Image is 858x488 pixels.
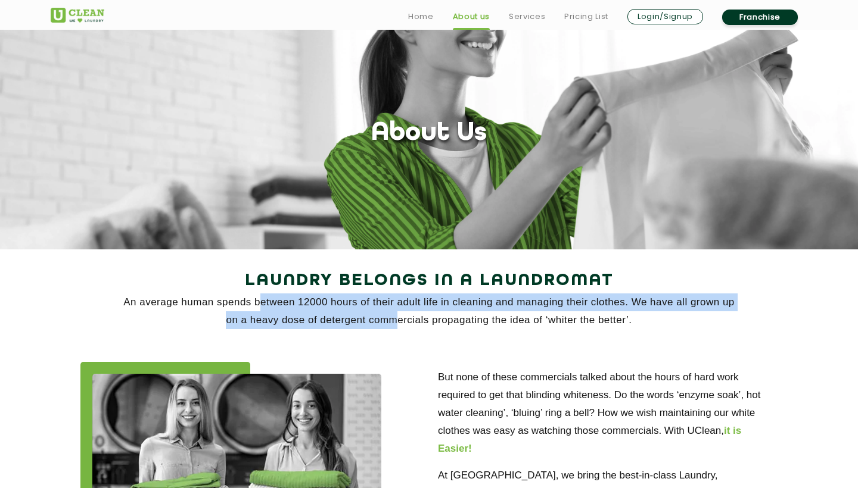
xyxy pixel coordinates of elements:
a: Pricing List [564,10,608,24]
p: An average human spends between 12000 hours of their adult life in cleaning and managing their cl... [51,293,807,329]
h1: About Us [371,118,487,149]
p: But none of these commercials talked about the hours of hard work required to get that blinding w... [438,368,778,458]
a: Home [408,10,434,24]
a: Services [509,10,545,24]
img: UClean Laundry and Dry Cleaning [51,8,104,23]
b: it is Easier! [438,425,741,454]
h2: Laundry Belongs in a Laundromat [51,267,807,295]
a: Franchise [722,10,798,25]
a: About us [453,10,490,24]
a: Login/Signup [627,9,703,24]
